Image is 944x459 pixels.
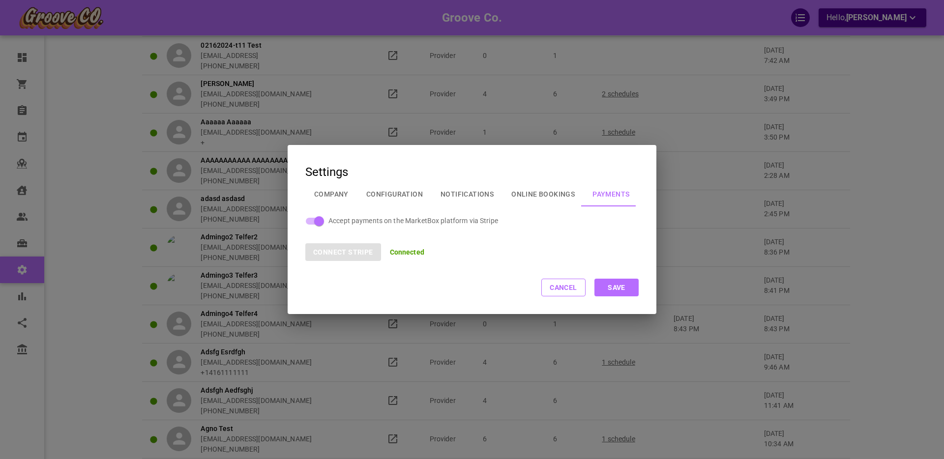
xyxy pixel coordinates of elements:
h3: Settings [305,163,348,181]
button: Cancel [541,279,586,296]
button: Company [305,181,357,207]
button: Payments [584,181,638,207]
span: Accept payments on the MarketBox platform via Stripe [328,216,498,226]
button: Online Bookings [502,181,584,207]
button: Notifications [432,181,502,207]
button: Configuration [357,181,432,207]
p: Connected [390,247,424,257]
button: Save [594,279,639,296]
